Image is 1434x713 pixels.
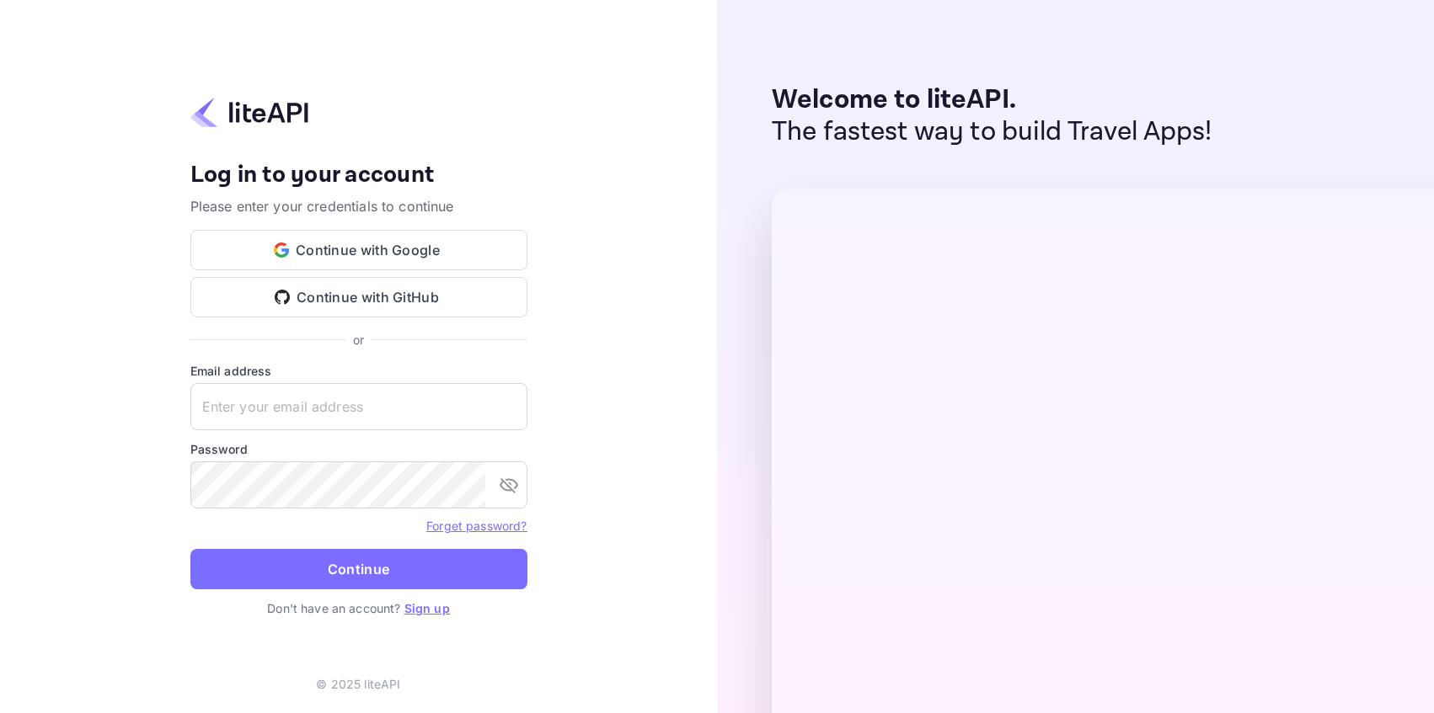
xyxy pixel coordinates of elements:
[190,362,527,380] label: Email address
[772,84,1212,116] p: Welcome to liteAPI.
[190,196,527,216] p: Please enter your credentials to continue
[190,96,308,129] img: liteapi
[353,331,364,349] p: or
[404,601,450,615] a: Sign up
[190,383,527,430] input: Enter your email address
[190,277,527,317] button: Continue with GitHub
[190,440,527,458] label: Password
[426,517,527,534] a: Forget password?
[316,675,400,693] p: © 2025 liteAPI
[190,161,527,190] h4: Log in to your account
[426,519,527,533] a: Forget password?
[190,230,527,270] button: Continue with Google
[190,599,527,617] p: Don't have an account?
[492,468,526,502] button: toggle password visibility
[772,116,1212,148] p: The fastest way to build Travel Apps!
[190,549,527,589] button: Continue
